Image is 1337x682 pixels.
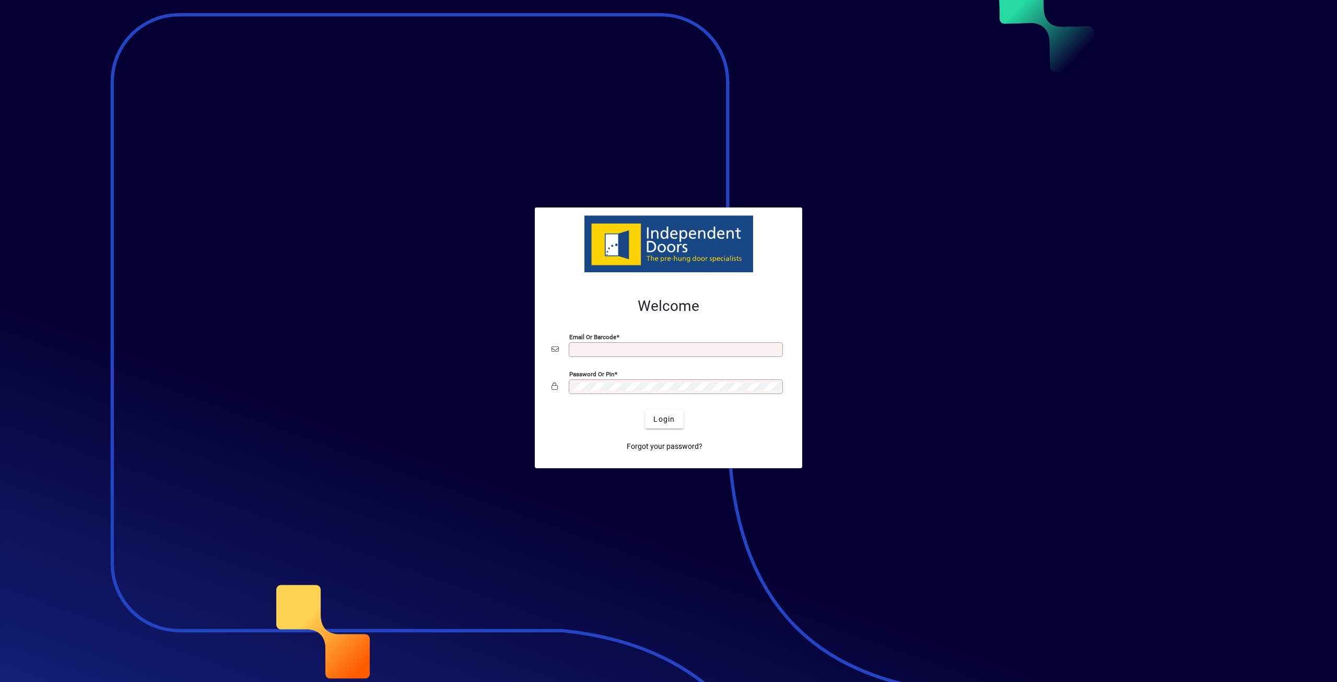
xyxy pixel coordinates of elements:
h2: Welcome [552,297,785,315]
button: Login [645,410,683,429]
mat-label: Email or Barcode [569,333,616,341]
a: Forgot your password? [623,437,707,456]
span: Forgot your password? [627,441,702,452]
mat-label: Password or Pin [569,371,614,378]
span: Login [653,414,675,425]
